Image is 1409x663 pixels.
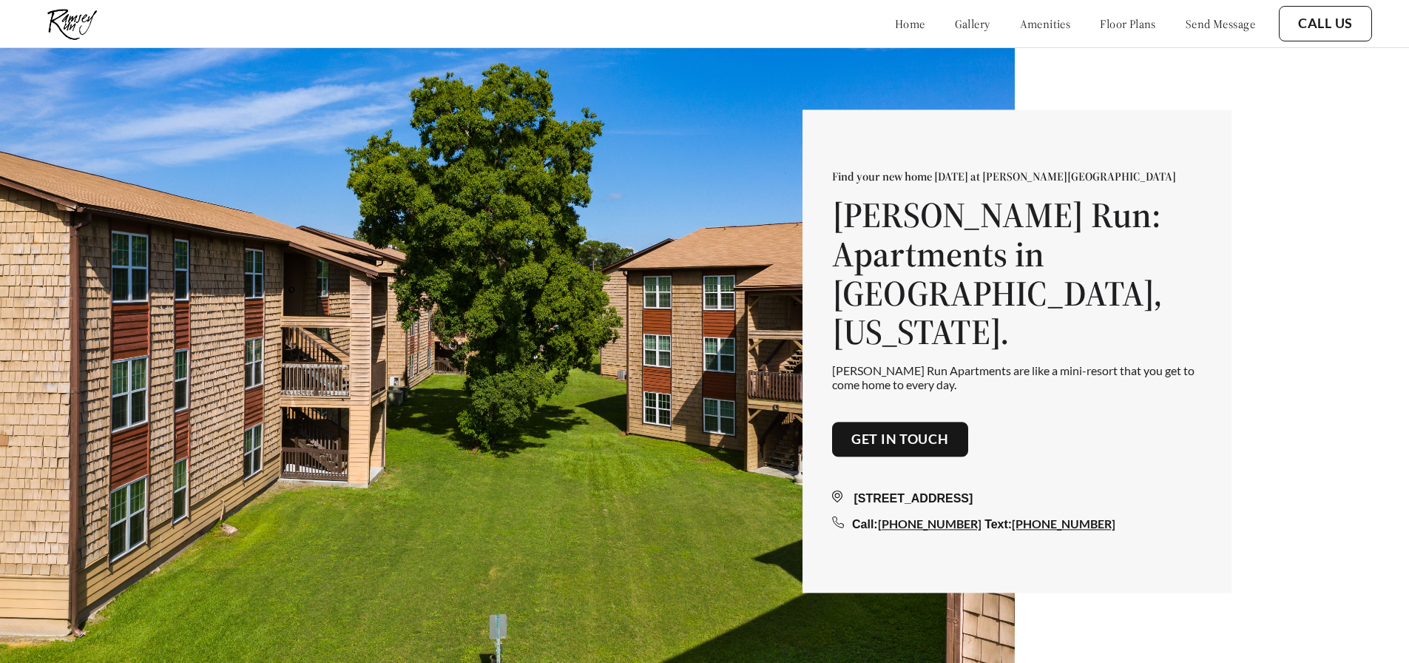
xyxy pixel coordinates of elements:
p: [PERSON_NAME] Run Apartments are like a mini-resort that you get to come home to every day. [832,363,1202,391]
h1: [PERSON_NAME] Run: Apartments in [GEOGRAPHIC_DATA], [US_STATE]. [832,195,1202,351]
a: gallery [955,16,990,31]
div: [STREET_ADDRESS] [832,490,1202,508]
button: Get in touch [832,422,968,457]
a: amenities [1020,16,1071,31]
img: ramsey_run_logo.jpg [37,4,107,44]
a: Call Us [1298,16,1353,32]
a: send message [1186,16,1255,31]
span: Text: [984,518,1012,531]
a: [PHONE_NUMBER] [878,516,981,531]
button: Call Us [1279,6,1372,41]
span: Call: [852,518,878,531]
a: home [895,16,925,31]
a: [PHONE_NUMBER] [1012,516,1115,531]
a: floor plans [1100,16,1156,31]
a: Get in touch [851,431,949,448]
p: Find your new home [DATE] at [PERSON_NAME][GEOGRAPHIC_DATA] [832,169,1202,184]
